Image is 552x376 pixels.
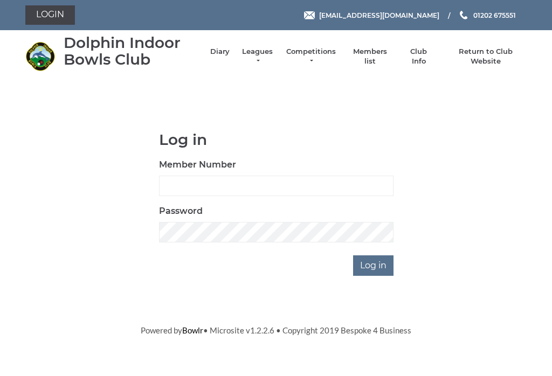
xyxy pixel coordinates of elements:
[25,5,75,25] a: Login
[403,47,434,66] a: Club Info
[182,325,203,335] a: Bowlr
[304,10,439,20] a: Email [EMAIL_ADDRESS][DOMAIN_NAME]
[445,47,527,66] a: Return to Club Website
[353,255,394,276] input: Log in
[159,205,203,218] label: Password
[347,47,392,66] a: Members list
[473,11,516,19] span: 01202 675551
[210,47,230,57] a: Diary
[319,11,439,19] span: [EMAIL_ADDRESS][DOMAIN_NAME]
[64,34,199,68] div: Dolphin Indoor Bowls Club
[141,325,411,335] span: Powered by • Microsite v1.2.2.6 • Copyright 2019 Bespoke 4 Business
[460,11,467,19] img: Phone us
[285,47,337,66] a: Competitions
[25,41,55,71] img: Dolphin Indoor Bowls Club
[159,158,236,171] label: Member Number
[159,131,394,148] h1: Log in
[240,47,274,66] a: Leagues
[458,10,516,20] a: Phone us 01202 675551
[304,11,315,19] img: Email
